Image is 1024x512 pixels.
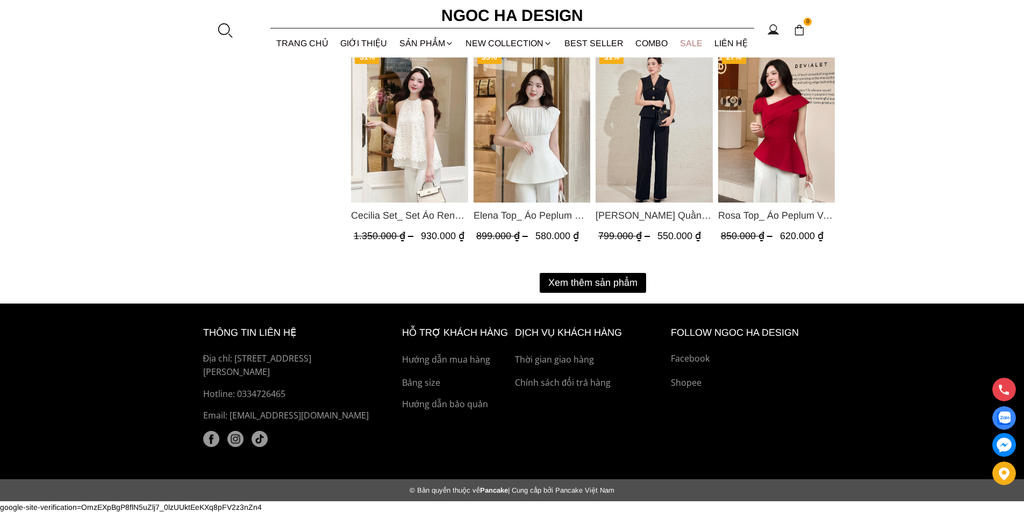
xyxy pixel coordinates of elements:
[515,376,665,390] a: Chính sách đổi trả hàng
[596,47,713,203] img: Lara Pants_ Quần Suông Trắng Q059
[596,47,713,203] a: Product image - Lara Pants_ Quần Suông Trắng Q059
[473,47,590,203] a: Product image - Elena Top_ Áo Peplum Cổ Nhún Màu Trắng A1066
[997,412,1011,425] img: Display image
[515,325,665,341] h6: Dịch vụ khách hàng
[351,47,468,203] a: Product image - Cecilia Set_ Set Áo Ren Cổ Yếm Quần Suông Màu Kem BQ015
[270,29,335,57] a: TRANG CHỦ
[354,230,416,241] span: 1.350.000 ₫
[558,29,630,57] a: BEST SELLER
[334,29,393,57] a: GIỚI THIỆU
[402,353,510,367] a: Hướng dẫn mua hàng
[596,208,713,223] a: Link to Lara Pants_ Quần Suông Trắng Q059
[629,29,674,57] a: Combo
[203,431,219,447] a: facebook (1)
[720,230,775,241] span: 850.000 ₫
[671,325,821,341] h6: Follow ngoc ha Design
[351,208,468,223] span: Cecilia Set_ Set Áo Ren Cổ Yếm Quần Suông Màu Kem BQ015
[718,208,835,223] span: Rosa Top_ Áo Peplum Vai Lệch Xếp Ly Màu Đỏ A1064
[203,387,377,401] a: Hotline: 0334726465
[473,208,590,223] a: Link to Elena Top_ Áo Peplum Cổ Nhún Màu Trắng A1066
[460,29,558,57] a: NEW COLLECTION
[351,47,468,203] img: Cecilia Set_ Set Áo Ren Cổ Yếm Quần Suông Màu Kem BQ015
[671,352,821,366] a: Facebook
[252,431,268,447] a: tiktok
[421,230,464,241] span: 930.000 ₫
[402,325,510,341] h6: hỗ trợ khách hàng
[432,3,593,28] a: Ngoc Ha Design
[402,376,510,390] a: Bảng size
[402,398,510,412] a: Hướng dẫn bảo quản
[193,486,832,494] div: Pancake
[203,409,377,423] p: Email: [EMAIL_ADDRESS][DOMAIN_NAME]
[410,486,480,494] span: © Bản quyền thuộc về
[718,47,835,203] img: Rosa Top_ Áo Peplum Vai Lệch Xếp Ly Màu Đỏ A1064
[203,325,377,341] h6: thông tin liên hệ
[674,29,709,57] a: SALE
[535,230,578,241] span: 580.000 ₫
[596,208,713,223] span: [PERSON_NAME] Quần Suông Trắng Q059
[779,230,823,241] span: 620.000 ₫
[718,47,835,203] a: Product image - Rosa Top_ Áo Peplum Vai Lệch Xếp Ly Màu Đỏ A1064
[657,230,701,241] span: 550.000 ₫
[476,230,530,241] span: 899.000 ₫
[793,24,805,36] img: img-CART-ICON-ksit0nf1
[351,208,468,223] a: Link to Cecilia Set_ Set Áo Ren Cổ Yếm Quần Suông Màu Kem BQ015
[203,352,377,379] p: Địa chỉ: [STREET_ADDRESS][PERSON_NAME]
[708,29,754,57] a: LIÊN HỆ
[508,486,614,494] span: | Cung cấp bởi Pancake Việt Nam
[540,273,646,293] button: Xem thêm sản phẩm
[473,208,590,223] span: Elena Top_ Áo Peplum Cổ Nhún Màu Trắng A1066
[992,433,1016,457] a: messenger
[992,406,1016,430] a: Display image
[473,47,590,203] img: Elena Top_ Áo Peplum Cổ Nhún Màu Trắng A1066
[804,18,812,26] span: 0
[393,29,460,57] div: SẢN PHẨM
[515,353,665,367] a: Thời gian giao hàng
[718,208,835,223] a: Link to Rosa Top_ Áo Peplum Vai Lệch Xếp Ly Màu Đỏ A1064
[671,376,821,390] a: Shopee
[227,431,244,447] img: instagram
[598,230,653,241] span: 799.000 ₫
